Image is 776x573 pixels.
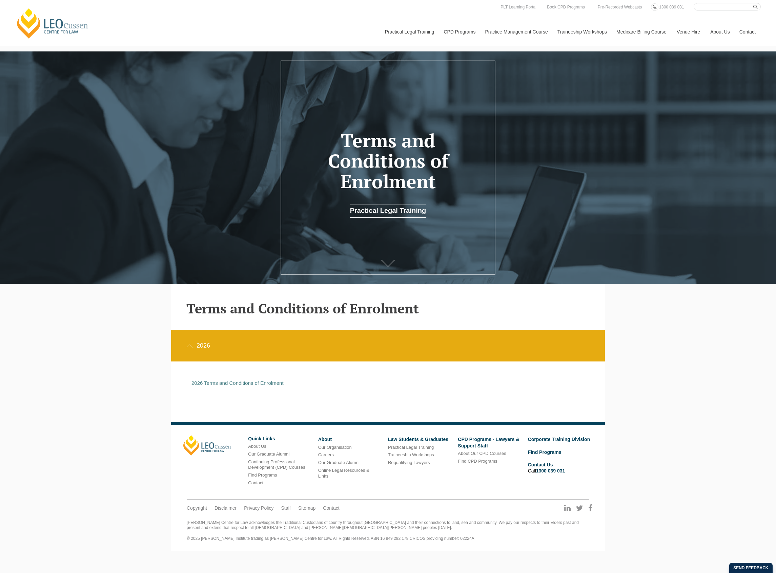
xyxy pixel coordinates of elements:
[659,5,684,9] span: 1300 039 031
[734,17,761,46] a: Contact
[657,3,686,11] a: 1300 039 031
[248,451,289,457] a: Our Graduate Alumni
[248,480,263,485] a: Contact
[480,17,552,46] a: Practice Management Course
[528,461,593,475] li: Call
[528,449,561,455] a: Find Programs
[318,460,360,465] a: Our Graduate Alumni
[186,301,590,316] h2: Terms and Conditions of Enrolment
[705,17,734,46] a: About Us
[552,17,611,46] a: Traineeship Workshops
[187,520,589,541] div: [PERSON_NAME] Centre for Law acknowledges the Traditional Custodians of country throughout [GEOGR...
[248,444,266,449] a: About Us
[611,17,672,46] a: Medicare Billing Course
[15,7,90,39] a: [PERSON_NAME] Centre for Law
[215,505,237,511] a: Disclaimer
[295,130,481,192] h1: Terms and Conditions of Enrolment
[248,436,313,441] h6: Quick Links
[298,505,315,511] a: Sitemap
[248,472,277,478] a: Find Programs
[244,505,273,511] a: Privacy Policy
[350,204,426,218] a: Practical Legal Training
[318,445,352,450] a: Our Organisation
[458,437,519,448] a: CPD Programs - Lawyers & Support Staff
[388,460,430,465] a: Requalifying Lawyers
[438,17,480,46] a: CPD Programs
[536,468,565,473] a: 1300 039 031
[458,459,497,464] a: Find CPD Programs
[545,3,586,11] a: Book CPD Programs
[596,3,644,11] a: Pre-Recorded Webcasts
[388,437,448,442] a: Law Students & Graduates
[380,17,439,46] a: Practical Legal Training
[318,468,369,479] a: Online Legal Resources & Links
[528,462,553,467] a: Contact Us
[183,435,231,456] a: [PERSON_NAME]
[248,459,305,470] a: Continuing Professional Development (CPD) Courses
[528,437,590,442] a: Corporate Training Division
[187,505,207,511] a: Copyright
[388,452,434,457] a: Traineeship Workshops
[323,505,339,511] a: Contact
[499,3,538,11] a: PLT Learning Portal
[191,380,284,386] a: 2026 Terms and Conditions of Enrolment
[171,330,605,361] div: 2026
[281,505,291,511] a: Staff
[672,17,705,46] a: Venue Hire
[458,451,506,456] a: About Our CPD Courses
[318,452,334,457] a: Careers
[318,437,332,442] a: About
[388,445,434,450] a: Practical Legal Training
